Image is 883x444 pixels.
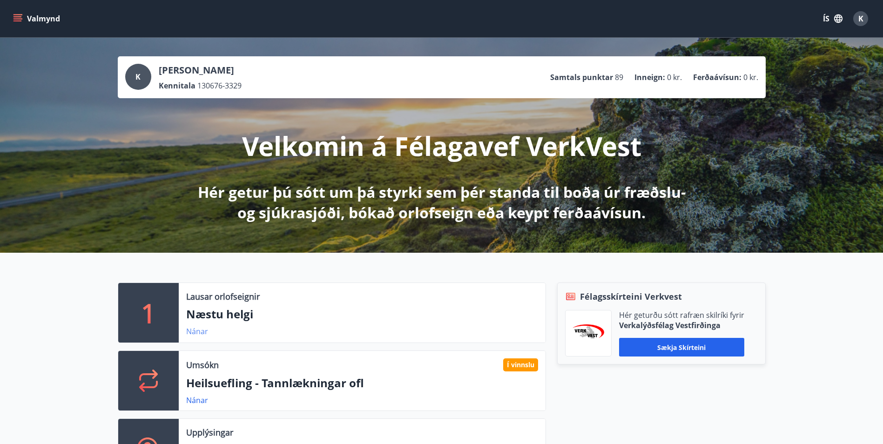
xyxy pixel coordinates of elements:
span: 130676-3329 [197,81,242,91]
img: jihgzMk4dcgjRAW2aMgpbAqQEG7LZi0j9dOLAUvz.png [573,324,604,343]
p: Samtals punktar [550,72,613,82]
span: 89 [615,72,623,82]
p: Inneign : [634,72,665,82]
span: K [135,72,141,82]
p: Heilsuefling - Tannlækningar ofl [186,375,538,391]
p: Hér getur þú sótt um þá styrki sem þér standa til boða úr fræðslu- og sjúkrasjóði, bókað orlofsei... [196,182,688,223]
button: menu [11,10,64,27]
span: K [858,13,863,24]
a: Nánar [186,395,208,405]
p: Kennitala [159,81,195,91]
a: Nánar [186,326,208,336]
p: 1 [141,295,156,330]
span: 0 kr. [667,72,682,82]
p: Lausar orlofseignir [186,290,260,303]
p: Umsókn [186,359,219,371]
p: Næstu helgi [186,306,538,322]
p: [PERSON_NAME] [159,64,242,77]
button: K [849,7,872,30]
p: Velkomin á Félagavef VerkVest [242,128,641,163]
span: 0 kr. [743,72,758,82]
p: Upplýsingar [186,426,233,438]
button: Sækja skírteini [619,338,744,357]
span: Félagsskírteini Verkvest [580,290,682,303]
div: Í vinnslu [503,358,538,371]
p: Ferðaávísun : [693,72,741,82]
p: Verkalýðsfélag Vestfirðinga [619,320,744,330]
button: ÍS [818,10,848,27]
p: Hér geturðu sótt rafræn skilríki fyrir [619,310,744,320]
